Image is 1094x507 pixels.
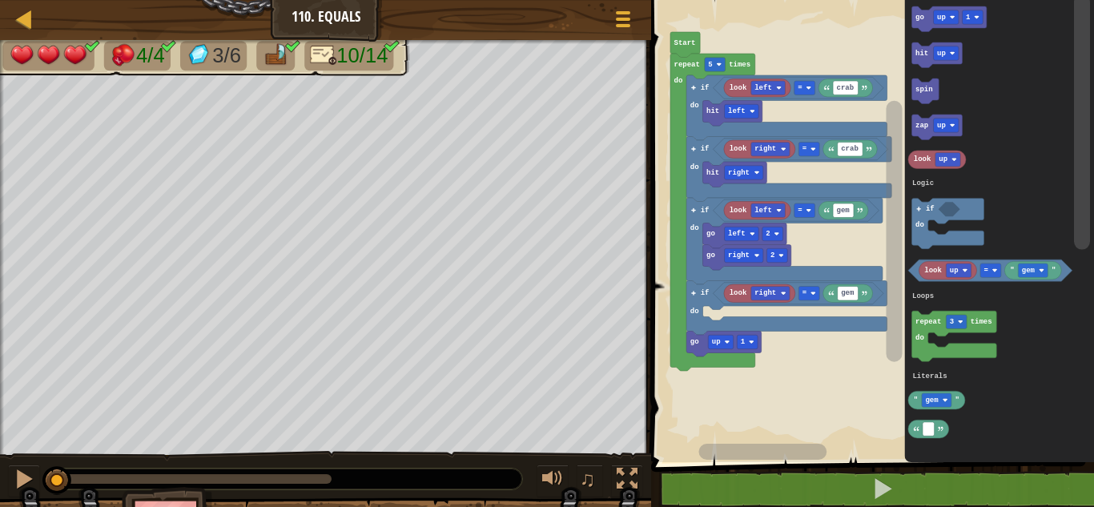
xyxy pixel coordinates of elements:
[728,107,746,115] text: left
[730,207,747,215] text: look
[701,207,710,215] text: if
[926,396,939,404] text: gem
[674,39,696,47] text: Start
[603,3,643,41] button: Show game menu
[841,145,859,153] text: crab
[837,207,851,215] text: gem
[913,372,947,380] text: Literals
[690,308,699,316] text: do
[937,50,946,58] text: up
[912,292,934,300] text: Loops
[915,14,924,22] text: go
[754,84,772,92] text: left
[915,318,941,326] text: repeat
[798,207,802,215] text: =
[730,84,747,92] text: look
[971,318,992,326] text: times
[754,207,772,215] text: left
[706,251,715,260] text: go
[802,145,806,153] text: =
[937,14,946,22] text: up
[984,267,988,275] text: =
[741,338,746,346] text: 1
[754,145,776,153] text: right
[708,61,712,69] text: 5
[611,465,643,497] button: Toggle fullscreen
[701,145,710,153] text: if
[180,41,247,70] li: Collect the gems.
[104,41,171,70] li: Defeat the enemies.
[690,163,699,171] text: do
[939,155,947,163] text: up
[730,289,747,297] text: look
[577,465,604,497] button: ♫
[912,179,934,187] text: Logic
[304,41,394,70] li: Only 12 lines of code
[937,122,946,130] text: up
[770,251,774,260] text: 2
[537,465,569,497] button: Adjust volume
[674,77,683,85] text: do
[728,169,750,177] text: right
[926,205,935,213] text: if
[955,396,959,404] text: "
[914,155,931,163] text: look
[730,145,747,153] text: look
[712,338,721,346] text: up
[766,230,770,238] text: 2
[915,334,924,342] text: do
[706,230,715,238] text: go
[729,61,750,69] text: times
[915,122,928,130] text: zap
[837,84,855,92] text: crab
[1052,267,1056,275] text: "
[915,50,928,58] text: hit
[924,267,942,275] text: look
[966,14,971,22] text: 1
[336,44,388,67] span: 10/14
[950,267,959,275] text: up
[690,102,699,110] text: do
[2,41,94,70] li: Your hero must survive.
[8,465,40,497] button: Ctrl + P: Pause
[136,44,165,67] span: 4/4
[1022,267,1036,275] text: gem
[915,221,924,229] text: do
[580,467,596,491] span: ♫
[802,289,806,297] text: =
[914,396,918,404] text: "
[690,224,699,232] text: do
[728,251,750,260] text: right
[1010,267,1014,275] text: "
[256,41,295,70] li: Go to the raft.
[754,289,776,297] text: right
[701,289,710,297] text: if
[674,61,700,69] text: repeat
[690,338,699,346] text: go
[728,230,746,238] text: left
[798,84,802,92] text: =
[701,84,710,92] text: if
[950,318,954,326] text: 3
[841,289,855,297] text: gem
[212,44,241,67] span: 3/6
[915,86,933,94] text: spin
[706,169,719,177] text: hit
[706,107,719,115] text: hit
